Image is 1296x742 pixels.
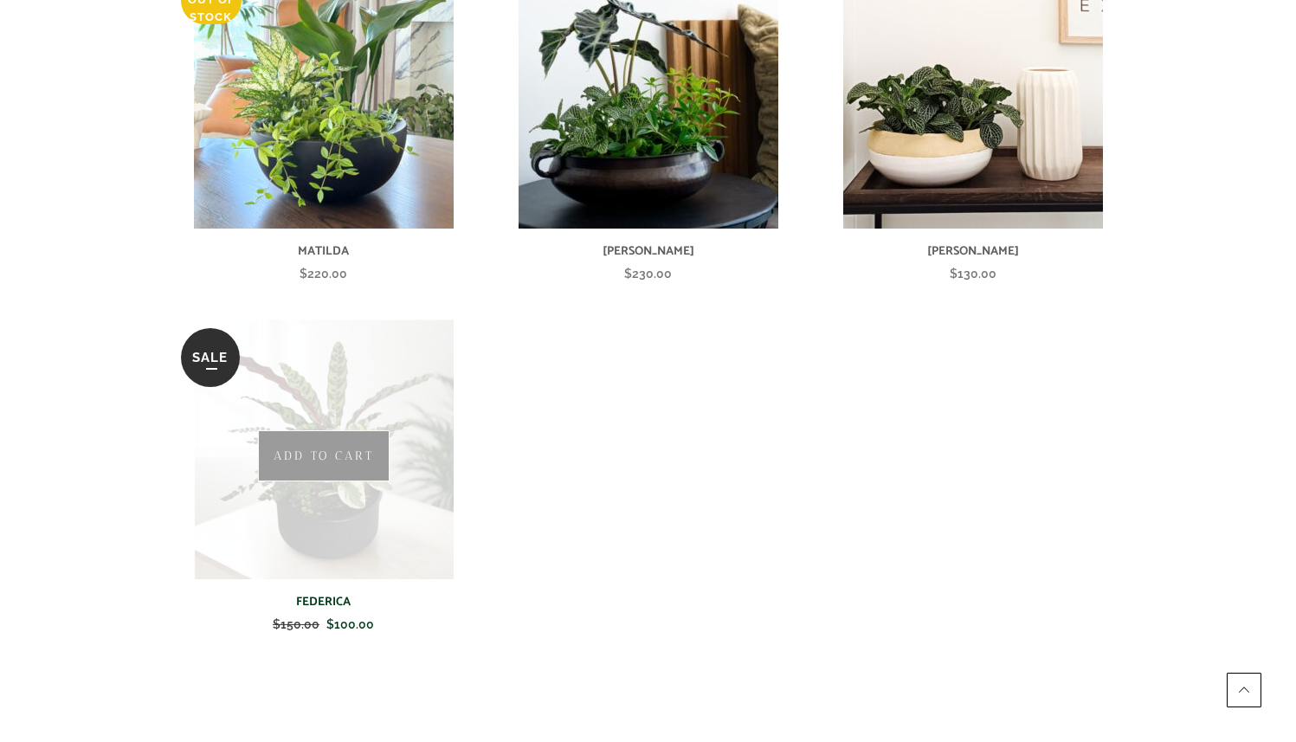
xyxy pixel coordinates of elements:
[273,617,280,631] span: $
[624,267,672,281] bdi: 230.00
[172,319,475,579] a: Sale FEDERICA
[194,319,454,579] img: FEDERICA
[326,617,374,631] bdi: 100.00
[497,242,800,262] h6: [PERSON_NAME]
[172,242,475,262] h6: MATILDA
[822,229,1125,285] a: [PERSON_NAME] $130.00
[822,242,1125,262] h6: [PERSON_NAME]
[300,267,307,281] span: $
[172,229,475,285] a: MATILDA $220.00
[326,617,334,631] span: $
[172,579,475,636] a: FEDERICA
[192,350,228,365] span: Sale
[172,592,475,613] h6: FEDERICA
[950,267,996,281] bdi: 130.00
[497,229,800,285] a: [PERSON_NAME] $230.00
[950,267,957,281] span: $
[258,430,390,481] a: Add to cart: “FEDERICA”
[273,617,319,631] bdi: 150.00
[300,267,347,281] bdi: 220.00
[624,267,632,281] span: $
